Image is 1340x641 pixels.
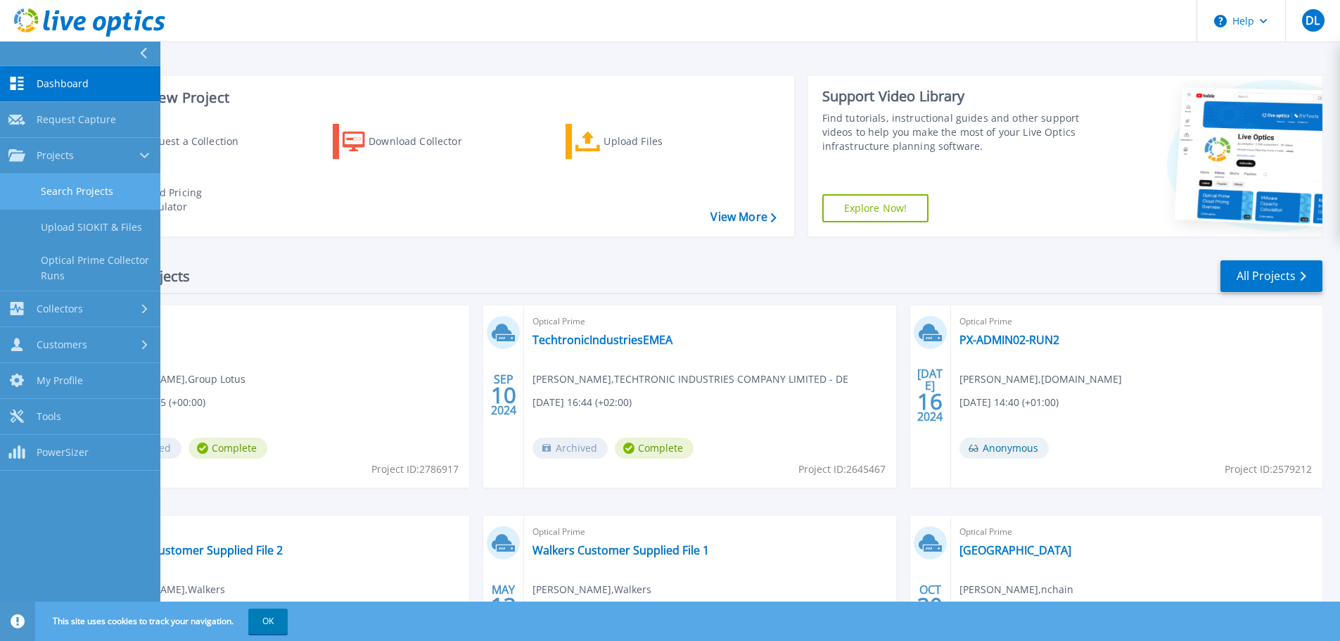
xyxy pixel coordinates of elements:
span: [PERSON_NAME] , [DOMAIN_NAME] [959,372,1122,387]
span: Collectors [37,303,83,315]
span: Anonymous [959,438,1049,459]
div: Support Video Library [822,87,1085,106]
span: Complete [615,438,694,459]
span: [PERSON_NAME] , Walkers [532,582,651,597]
span: PowerSizer [37,446,89,459]
span: 16 [917,395,943,407]
span: Projects [37,149,74,162]
span: [PERSON_NAME] , TECHTRONIC INDUSTRIES COMPANY LIMITED - DE [532,372,848,387]
span: My Profile [37,374,83,387]
span: Optical Prime [532,314,887,329]
span: [PERSON_NAME] , Walkers [106,582,225,597]
span: DL [1306,15,1320,26]
a: Explore Now! [822,194,929,222]
a: Upload Files [566,124,722,159]
div: [DATE] 2024 [917,369,943,421]
span: [DATE] 16:44 (+02:00) [532,395,632,410]
h3: Start a New Project [100,90,776,106]
span: Optical Prime [106,314,461,329]
span: [PERSON_NAME] , Group Lotus [106,372,245,387]
span: Optical Prime [959,314,1314,329]
span: This site uses cookies to track your navigation. [39,609,288,634]
span: 10 [491,389,516,401]
div: Download Collector [369,127,481,156]
div: OCT 2023 [917,580,943,631]
span: [DATE] 14:40 (+01:00) [959,395,1059,410]
span: Project ID: 2645467 [798,462,886,477]
span: 30 [917,599,943,611]
a: Cloud Pricing Calculator [100,182,257,217]
a: PX-ADMIN02-RUN2 [959,333,1059,347]
a: View More [710,210,776,224]
a: TechtronicIndustriesEMEA [532,333,672,347]
span: Archived [532,438,608,459]
span: Tools [37,410,61,423]
span: Optical Prime [532,524,887,540]
a: [GEOGRAPHIC_DATA] [959,543,1071,557]
div: MAY 2024 [490,580,517,631]
span: Complete [189,438,267,459]
span: Dashboard [37,77,89,90]
div: Find tutorials, instructional guides and other support videos to help you make the most of your L... [822,111,1085,153]
a: Download Collector [333,124,490,159]
a: Request a Collection [100,124,257,159]
span: Project ID: 2786917 [371,462,459,477]
span: Project ID: 2579212 [1225,462,1312,477]
span: Customers [37,338,87,351]
a: Walkers Customer Supplied File 2 [106,543,283,557]
div: Upload Files [604,127,716,156]
div: Request a Collection [140,127,253,156]
span: Optical Prime [959,524,1314,540]
a: Walkers Customer Supplied File 1 [532,543,709,557]
button: OK [248,609,288,634]
span: Request Capture [37,113,116,126]
div: Cloud Pricing Calculator [138,186,250,214]
a: All Projects [1220,260,1322,292]
span: Optical Prime [106,524,461,540]
div: SEP 2024 [490,369,517,421]
span: [PERSON_NAME] , nchain [959,582,1073,597]
span: 13 [491,599,516,611]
